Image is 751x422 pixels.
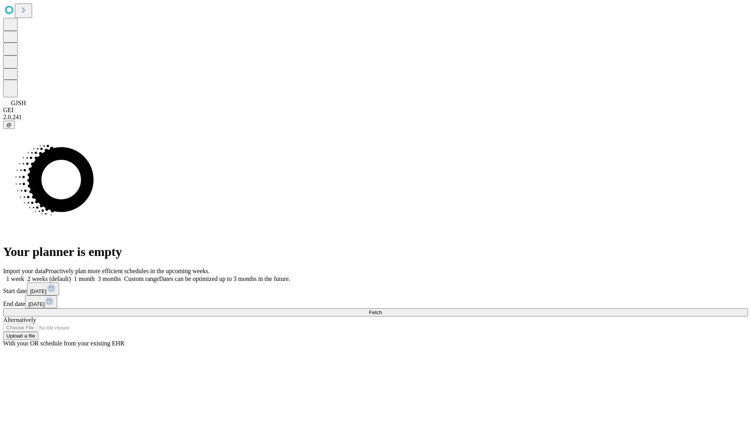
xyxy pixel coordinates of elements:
span: Import your data [3,268,45,274]
h1: Your planner is empty [3,245,748,259]
div: 2.0.241 [3,114,748,121]
span: [DATE] [30,288,47,294]
button: [DATE] [27,283,59,295]
span: @ [6,122,12,128]
span: 1 month [74,275,95,282]
span: 3 months [98,275,121,282]
span: 2 weeks (default) [27,275,71,282]
button: [DATE] [25,295,57,308]
span: [DATE] [28,301,45,307]
div: GEI [3,107,748,114]
span: Dates can be optimized up to 3 months in the future. [159,275,290,282]
button: Fetch [3,308,748,316]
div: Start date [3,283,748,295]
button: Upload a file [3,332,38,340]
span: 1 week [6,275,24,282]
span: With your OR schedule from your existing EHR [3,340,124,347]
span: Fetch [369,309,382,315]
button: @ [3,121,15,129]
span: Custom range [124,275,159,282]
span: Proactively plan more efficient schedules in the upcoming weeks. [45,268,210,274]
span: Alternatively [3,316,36,323]
div: End date [3,295,748,308]
span: GJSH [11,100,26,106]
